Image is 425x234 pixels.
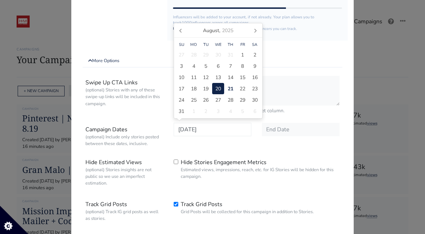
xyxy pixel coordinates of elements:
span: 10 [179,74,184,81]
div: Su [175,42,188,48]
span: 2 [204,108,207,115]
span: 18 [191,85,197,92]
i: 2025 [222,27,233,34]
small: (optional) Include only stories posted between these dates, inclusive. [85,134,163,147]
div: Tu [200,42,212,48]
span: 26 [203,96,209,104]
a: Upgrade your plan [173,26,206,31]
span: 12 [203,74,209,81]
span: 19 [203,85,209,92]
div: Th [224,42,237,48]
span: 23 [252,85,258,92]
a: More Options [83,55,342,67]
span: 1 [192,108,195,115]
span: 30 [215,51,221,59]
span: 6 [217,62,220,70]
label: Track Grid Posts [181,200,314,215]
span: 15 [240,74,245,81]
span: 31 [228,51,233,59]
span: 5 [204,62,207,70]
small: (optional) Stories with any of these swipe-up links will be included in this campaign. [85,87,163,107]
div: August, [200,25,236,36]
span: 3 [180,62,183,70]
span: 4 [229,108,232,115]
input: Date in YYYY-MM-DD format [174,123,251,136]
small: Estimated views, impressions, reach, etc. for IG Stories will be hidden for this campaign. [181,167,340,180]
label: Swipe Up CTA Links [80,76,168,114]
span: 3 [217,108,220,115]
span: 17 [179,85,184,92]
label: Campaign Dates [80,123,168,150]
span: 24 [179,96,184,104]
span: 20 [215,85,221,92]
small: Grid Posts will be collected for this campaign in addition to Stories. [181,209,314,215]
span: 27 [179,51,184,59]
input: Track Grid PostsGrid Posts will be collected for this campaign in addition to Stories. [174,202,178,206]
span: 30 [252,96,258,104]
small: (optional) Stories insights are not public so we use an imperfect estimation. [85,167,163,187]
span: 11 [191,74,197,81]
span: 28 [191,51,197,59]
label: Hide Estimated Views [80,156,168,190]
small: (optional) Track IG grid posts as well as stories. [85,209,163,222]
span: 27 [215,96,221,104]
span: 28 [228,96,233,104]
span: 2 [253,51,256,59]
label: Track Grid Posts [80,198,168,224]
span: 5 [241,108,244,115]
span: 7 [229,62,232,70]
span: 1 [241,51,244,59]
input: Hide Stories Engagement MetricsEstimated views, impressions, reach, etc. for IG Stories will be h... [174,160,178,164]
input: Date in YYYY-MM-DD format [262,123,340,136]
div: Sa [249,42,261,48]
span: 29 [203,51,209,59]
span: 13 [215,74,221,81]
span: 21 [228,85,233,92]
div: Fr [237,42,249,48]
div: We [212,42,225,48]
span: 8 [241,62,244,70]
span: 9 [253,62,256,70]
span: 6 [253,108,256,115]
label: Hide Stories Engagement Metrics [181,158,340,180]
span: 4 [192,62,195,70]
span: 29 [240,96,245,104]
div: Mo [188,42,200,48]
span: 16 [252,74,258,81]
p: to increase the number of influencers you can track. [173,26,342,32]
span: 22 [240,85,245,92]
span: 14 [228,74,233,81]
span: 25 [191,96,197,104]
span: 31 [179,108,184,115]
